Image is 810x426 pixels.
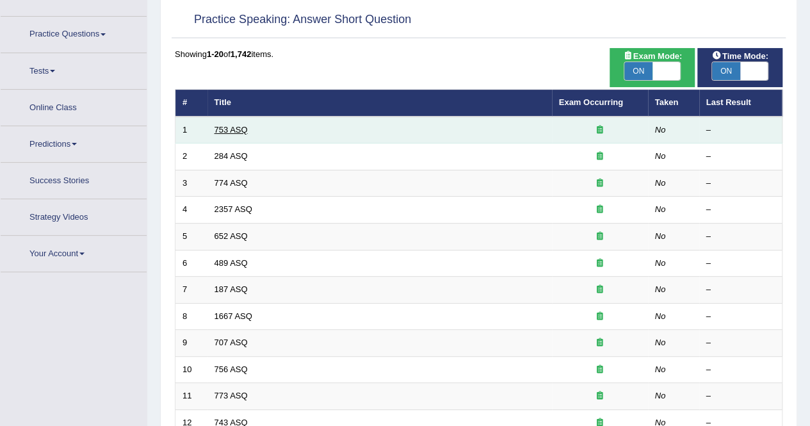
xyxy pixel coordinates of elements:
[175,197,207,224] td: 4
[207,90,552,117] th: Title
[655,178,666,188] em: No
[215,311,252,321] a: 1667 ASQ
[559,390,641,402] div: Exam occurring question
[706,124,775,136] div: –
[1,236,147,268] a: Your Account
[706,258,775,270] div: –
[559,204,641,216] div: Exam occurring question
[618,49,687,63] span: Exam Mode:
[215,391,248,400] a: 773 ASQ
[655,391,666,400] em: No
[175,48,782,60] div: Showing of items.
[610,48,695,87] div: Show exams occurring in exams
[175,90,207,117] th: #
[1,199,147,231] a: Strategy Videos
[559,258,641,270] div: Exam occurring question
[175,383,207,410] td: 11
[175,356,207,383] td: 10
[706,311,775,323] div: –
[648,90,699,117] th: Taken
[706,151,775,163] div: –
[706,284,775,296] div: –
[706,204,775,216] div: –
[1,163,147,195] a: Success Stories
[655,204,666,214] em: No
[706,177,775,190] div: –
[706,390,775,402] div: –
[559,311,641,323] div: Exam occurring question
[655,284,666,294] em: No
[655,338,666,347] em: No
[706,364,775,376] div: –
[559,97,623,107] a: Exam Occurring
[175,143,207,170] td: 2
[175,277,207,304] td: 7
[215,284,248,294] a: 187 ASQ
[1,126,147,158] a: Predictions
[712,62,740,80] span: ON
[175,224,207,250] td: 5
[559,231,641,243] div: Exam occurring question
[175,117,207,143] td: 1
[1,17,147,49] a: Practice Questions
[231,49,252,59] b: 1,742
[706,337,775,349] div: –
[175,303,207,330] td: 8
[559,284,641,296] div: Exam occurring question
[215,231,248,241] a: 652 ASQ
[559,364,641,376] div: Exam occurring question
[215,125,248,135] a: 753 ASQ
[175,170,207,197] td: 3
[706,231,775,243] div: –
[655,125,666,135] em: No
[655,231,666,241] em: No
[699,90,782,117] th: Last Result
[215,204,252,214] a: 2357 ASQ
[215,338,248,347] a: 707 ASQ
[175,10,411,29] h2: Practice Speaking: Answer Short Question
[215,365,248,374] a: 756 ASQ
[559,337,641,349] div: Exam occurring question
[175,250,207,277] td: 6
[707,49,774,63] span: Time Mode:
[215,258,248,268] a: 489 ASQ
[1,53,147,85] a: Tests
[559,177,641,190] div: Exam occurring question
[624,62,652,80] span: ON
[559,151,641,163] div: Exam occurring question
[655,258,666,268] em: No
[1,90,147,122] a: Online Class
[655,151,666,161] em: No
[559,124,641,136] div: Exam occurring question
[215,178,248,188] a: 774 ASQ
[215,151,248,161] a: 284 ASQ
[655,311,666,321] em: No
[655,365,666,374] em: No
[207,49,223,59] b: 1-20
[175,330,207,357] td: 9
